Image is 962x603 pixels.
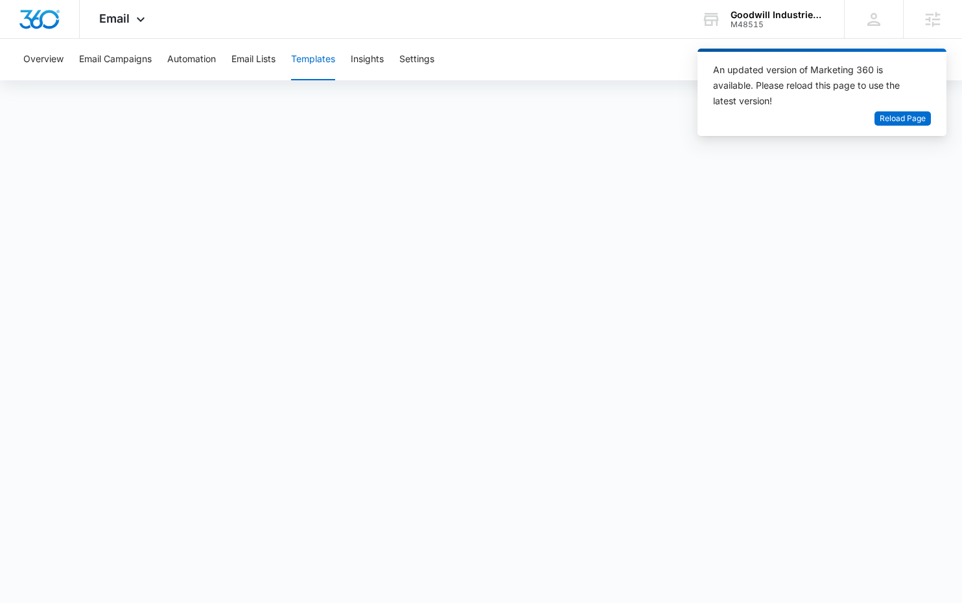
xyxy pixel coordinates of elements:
[351,39,384,80] button: Insights
[713,62,915,109] div: An updated version of Marketing 360 is available. Please reload this page to use the latest version!
[731,10,825,20] div: account name
[167,39,216,80] button: Automation
[231,39,276,80] button: Email Lists
[399,39,434,80] button: Settings
[731,20,825,29] div: account id
[23,39,64,80] button: Overview
[880,113,926,125] span: Reload Page
[79,39,152,80] button: Email Campaigns
[291,39,335,80] button: Templates
[874,111,931,126] button: Reload Page
[99,12,130,25] span: Email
